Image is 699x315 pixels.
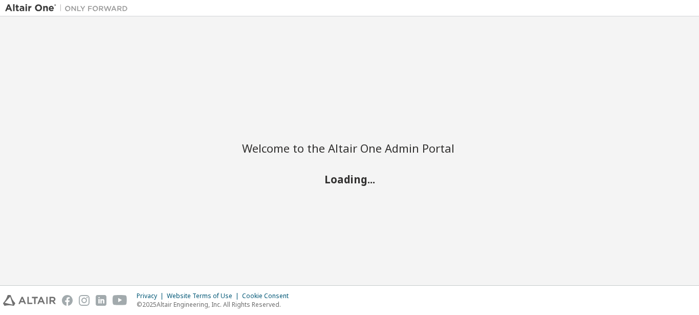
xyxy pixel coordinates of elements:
div: Cookie Consent [242,292,295,300]
div: Privacy [137,292,167,300]
img: altair_logo.svg [3,295,56,306]
img: Altair One [5,3,133,13]
h2: Welcome to the Altair One Admin Portal [242,141,457,155]
img: facebook.svg [62,295,73,306]
img: linkedin.svg [96,295,106,306]
img: youtube.svg [113,295,127,306]
img: instagram.svg [79,295,90,306]
p: © 2025 Altair Engineering, Inc. All Rights Reserved. [137,300,295,309]
div: Website Terms of Use [167,292,242,300]
h2: Loading... [242,172,457,185]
